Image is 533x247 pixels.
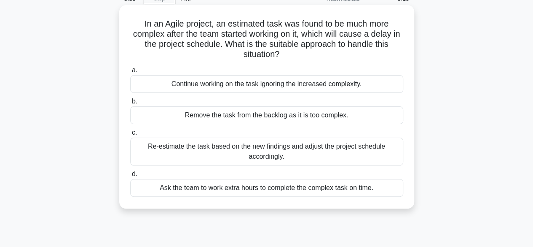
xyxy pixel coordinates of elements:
[132,129,137,136] span: c.
[129,19,404,60] h5: In an Agile project, an estimated task was found to be much more complex after the team started w...
[130,179,403,197] div: Ask the team to work extra hours to complete the complex task on time.
[132,66,137,73] span: a.
[130,75,403,93] div: Continue working on the task ignoring the increased complexity.
[132,170,137,177] span: d.
[130,106,403,124] div: Remove the task from the backlog as it is too complex.
[130,138,403,166] div: Re-estimate the task based on the new findings and adjust the project schedule accordingly.
[132,98,137,105] span: b.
